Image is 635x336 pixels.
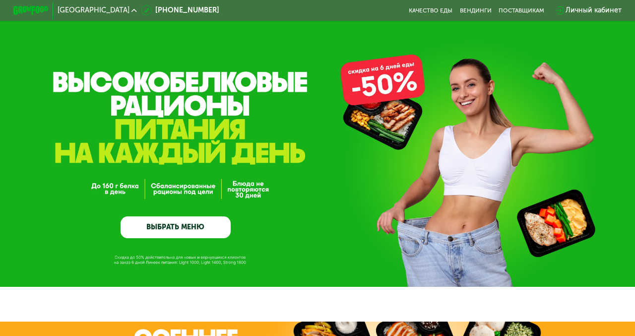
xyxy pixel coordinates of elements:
[121,216,230,238] a: ВЫБРАТЬ МЕНЮ
[409,7,452,14] a: Качество еды
[141,5,219,15] a: [PHONE_NUMBER]
[566,5,622,15] div: Личный кабинет
[460,7,492,14] a: Вендинги
[499,7,544,14] div: поставщикам
[58,7,129,14] span: [GEOGRAPHIC_DATA]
